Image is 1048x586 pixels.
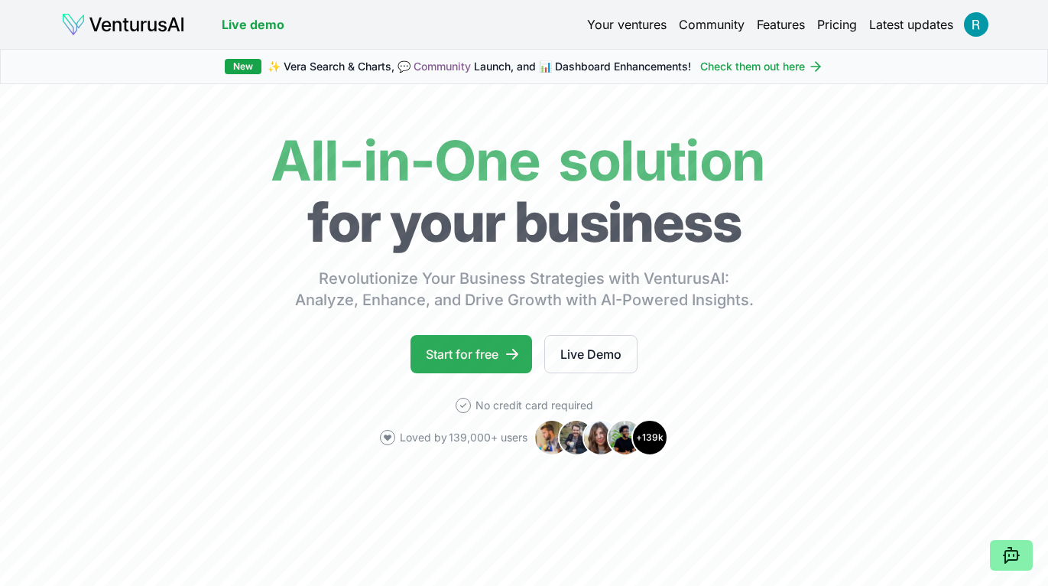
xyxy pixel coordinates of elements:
[964,12,988,37] img: ACg8ocKhrYVRFcWl7G4EXo6u6InrkaVOaNF_bDnaa46h8T21hggKdg=s96-c
[414,60,471,73] a: Community
[558,419,595,456] img: Avatar 2
[61,12,185,37] img: logo
[534,419,570,456] img: Avatar 1
[587,15,667,34] a: Your ventures
[410,335,532,373] a: Start for free
[225,59,261,74] div: New
[817,15,857,34] a: Pricing
[222,15,284,34] a: Live demo
[679,15,745,34] a: Community
[700,59,823,74] a: Check them out here
[757,15,805,34] a: Features
[544,335,638,373] a: Live Demo
[582,419,619,456] img: Avatar 3
[607,419,644,456] img: Avatar 4
[268,59,691,74] span: ✨ Vera Search & Charts, 💬 Launch, and 📊 Dashboard Enhancements!
[869,15,953,34] a: Latest updates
